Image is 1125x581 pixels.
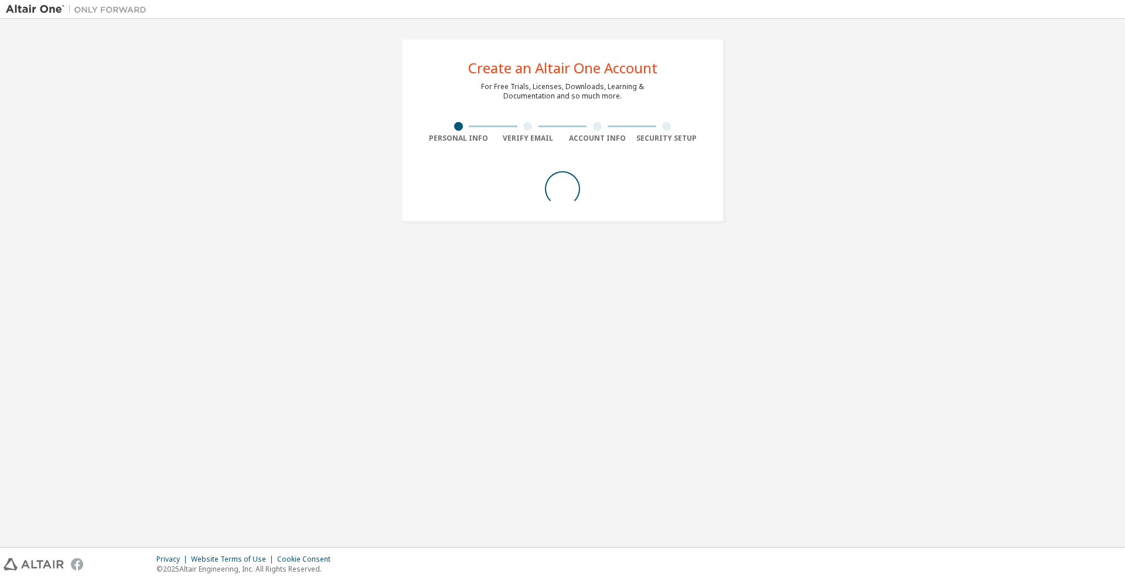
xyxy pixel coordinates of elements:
[632,134,702,143] div: Security Setup
[191,555,277,564] div: Website Terms of Use
[424,134,493,143] div: Personal Info
[156,564,337,574] p: © 2025 Altair Engineering, Inc. All Rights Reserved.
[562,134,632,143] div: Account Info
[156,555,191,564] div: Privacy
[6,4,152,15] img: Altair One
[468,61,657,75] div: Create an Altair One Account
[493,134,563,143] div: Verify Email
[277,555,337,564] div: Cookie Consent
[71,558,83,570] img: facebook.svg
[4,558,64,570] img: altair_logo.svg
[481,82,644,101] div: For Free Trials, Licenses, Downloads, Learning & Documentation and so much more.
